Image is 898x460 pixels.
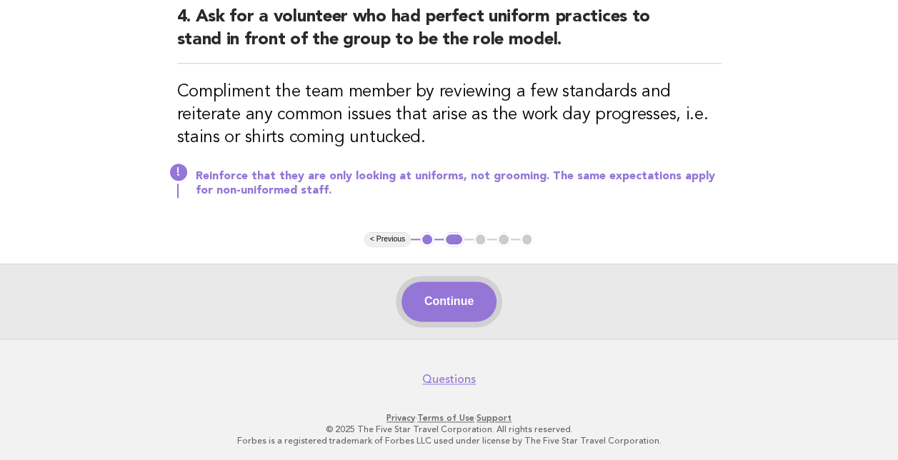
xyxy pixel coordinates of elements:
[364,232,411,246] button: < Previous
[20,412,878,424] p: · ·
[386,413,415,423] a: Privacy
[401,281,497,321] button: Continue
[20,435,878,446] p: Forbes is a registered trademark of Forbes LLC used under license by The Five Star Travel Corpora...
[196,169,722,198] p: Reinforce that they are only looking at uniforms, not grooming. The same expectations apply for n...
[177,81,722,149] h3: Compliment the team member by reviewing a few standards and reiterate any common issues that aris...
[444,232,464,246] button: 2
[422,372,476,386] a: Questions
[417,413,474,423] a: Terms of Use
[420,232,434,246] button: 1
[177,6,722,64] h2: 4. Ask for a volunteer who had perfect uniform practices to stand in front of the group to be the...
[477,413,512,423] a: Support
[20,424,878,435] p: © 2025 The Five Star Travel Corporation. All rights reserved.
